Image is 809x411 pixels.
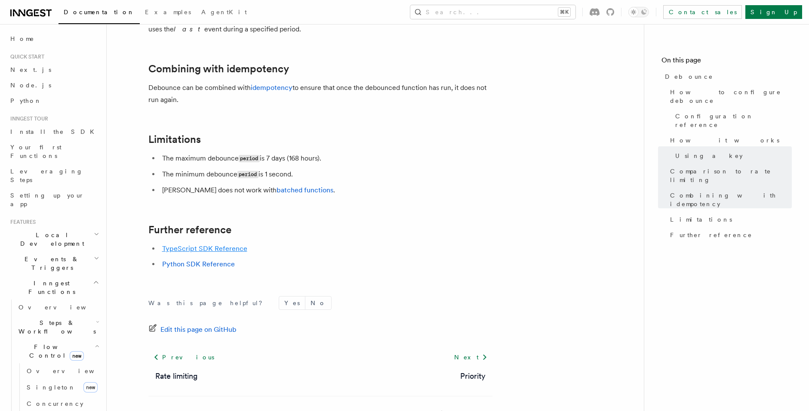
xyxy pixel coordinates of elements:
[148,299,268,307] p: Was this page helpful?
[196,3,252,23] a: AgentKit
[162,260,235,268] a: Python SDK Reference
[160,152,492,165] li: The maximum debounce is 7 days (168 hours).
[305,297,331,309] button: No
[27,400,83,407] span: Concurrency
[672,148,792,164] a: Using a key
[7,227,101,251] button: Local Development
[15,343,95,360] span: Flow Control
[23,363,101,379] a: Overview
[10,128,99,135] span: Install the SDK
[145,9,191,15] span: Examples
[10,144,62,159] span: Your first Functions
[18,304,107,311] span: Overview
[7,115,48,122] span: Inngest tour
[7,231,94,248] span: Local Development
[670,167,792,184] span: Comparison to rate limiting
[7,188,101,212] a: Setting up your app
[667,227,792,243] a: Further reference
[15,339,101,363] button: Flow Controlnew
[7,164,101,188] a: Leveraging Steps
[148,82,492,106] p: Debounce can be combined with to ensure that once the debounced function has run, it does not run...
[83,382,98,392] span: new
[162,244,247,253] a: TypeScript SDK Reference
[745,5,802,19] a: Sign Up
[27,368,115,374] span: Overview
[672,108,792,133] a: Configuration reference
[7,255,94,272] span: Events & Triggers
[628,7,649,17] button: Toggle dark mode
[667,133,792,148] a: How it works
[661,69,792,84] a: Debounce
[279,297,305,309] button: Yes
[7,53,44,60] span: Quick start
[558,8,570,16] kbd: ⌘K
[7,77,101,93] a: Node.js
[10,192,84,207] span: Setting up your app
[201,9,247,15] span: AgentKit
[277,186,333,194] a: batched functions
[670,136,779,145] span: How it works
[665,72,713,81] span: Debounce
[155,370,198,382] a: Rate limiting
[70,351,84,361] span: new
[670,191,792,208] span: Combining with idempotency
[148,324,237,336] a: Edit this page on GitHub
[663,5,742,19] a: Contact sales
[15,300,101,315] a: Overview
[7,31,101,46] a: Home
[670,88,792,105] span: How to configure debounce
[661,55,792,69] h4: On this page
[58,3,140,24] a: Documentation
[15,318,96,336] span: Steps & Workflows
[675,112,792,129] span: Configuration reference
[10,82,51,89] span: Node.js
[148,63,289,75] a: Combining with idempotency
[7,93,101,108] a: Python
[667,212,792,227] a: Limitations
[160,168,492,181] li: The minimum debounce is 1 second.
[7,124,101,139] a: Install the SDK
[174,25,204,33] em: last
[667,188,792,212] a: Combining with idempotency
[23,379,101,396] a: Singletonnew
[251,83,292,92] a: idempotency
[10,168,83,183] span: Leveraging Steps
[7,251,101,275] button: Events & Triggers
[449,349,492,365] a: Next
[410,5,575,19] button: Search...⌘K
[460,370,486,382] a: Priority
[160,324,237,336] span: Edit this page on GitHub
[675,151,743,160] span: Using a key
[148,349,219,365] a: Previous
[667,84,792,108] a: How to configure debounce
[7,279,93,296] span: Inngest Functions
[7,62,101,77] a: Next.js
[10,34,34,43] span: Home
[239,155,260,162] code: period
[670,231,752,239] span: Further reference
[7,275,101,300] button: Inngest Functions
[148,133,201,145] a: Limitations
[10,66,51,73] span: Next.js
[10,97,42,104] span: Python
[667,164,792,188] a: Comparison to rate limiting
[237,171,258,178] code: period
[140,3,196,23] a: Examples
[148,224,231,236] a: Further reference
[7,219,36,226] span: Features
[64,9,135,15] span: Documentation
[160,184,492,196] li: [PERSON_NAME] does not work with .
[670,215,732,224] span: Limitations
[15,315,101,339] button: Steps & Workflows
[7,139,101,164] a: Your first Functions
[27,384,76,391] span: Singleton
